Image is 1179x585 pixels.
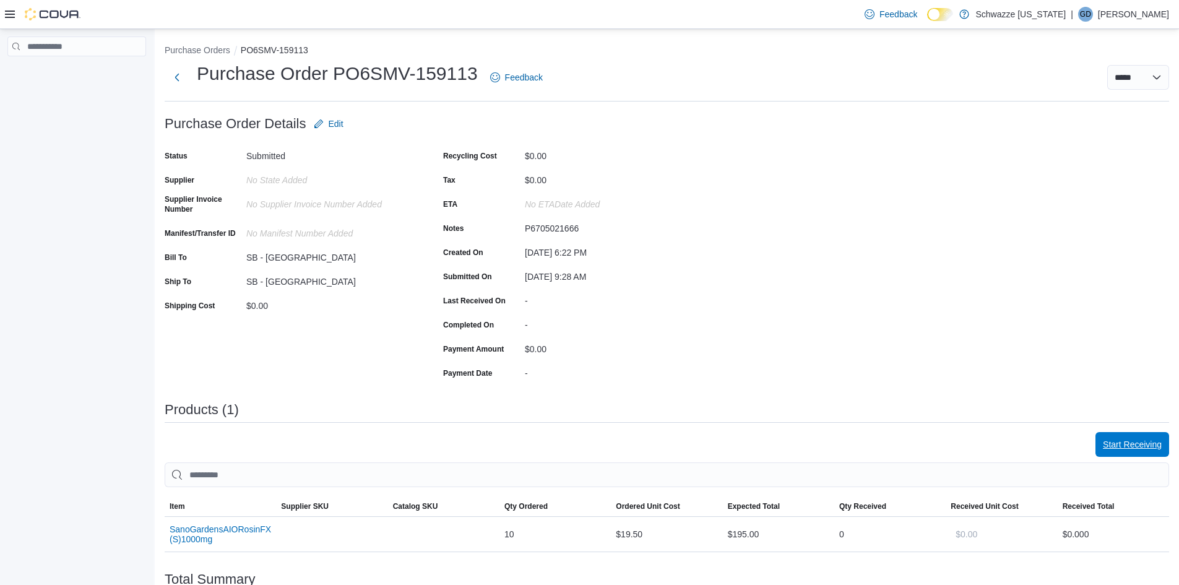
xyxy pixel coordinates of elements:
div: $0.00 [525,170,691,185]
div: - [525,291,691,306]
span: Feedback [505,71,543,84]
div: No Manifest Number added [246,223,412,238]
label: Bill To [165,253,187,262]
label: Payment Amount [443,344,504,354]
div: SB - [GEOGRAPHIC_DATA] [246,248,412,262]
a: Feedback [485,65,548,90]
span: Qty Ordered [504,501,548,511]
button: Catalog SKU [388,496,499,516]
nav: Complex example [7,59,146,89]
button: Purchase Orders [165,45,230,55]
h3: Products (1) [165,402,239,417]
div: $0.00 [525,146,691,161]
label: Ship To [165,277,191,287]
div: Gabby Doyle [1078,7,1093,22]
span: Received Unit Cost [951,501,1018,511]
label: Tax [443,175,456,185]
h3: Purchase Order Details [165,116,306,131]
label: Supplier [165,175,194,185]
label: Created On [443,248,483,258]
p: [PERSON_NAME] [1098,7,1169,22]
button: Next [165,65,189,90]
div: - [525,363,691,378]
div: - [525,315,691,330]
div: No ETADate added [525,194,691,209]
label: Status [165,151,188,161]
label: Last Received On [443,296,506,306]
div: $19.50 [611,522,722,547]
button: Item [165,496,276,516]
span: Qty Received [839,501,886,511]
div: No State added [246,170,412,185]
div: $0.00 0 [1063,527,1164,542]
div: No Supplier Invoice Number added [246,194,412,209]
label: Completed On [443,320,494,330]
h1: Purchase Order PO6SMV-159113 [197,61,478,86]
span: $0.00 [956,528,977,540]
label: Payment Date [443,368,492,378]
button: Start Receiving [1095,432,1169,457]
label: Supplier Invoice Number [165,194,241,214]
button: Supplier SKU [276,496,387,516]
span: Feedback [879,8,917,20]
nav: An example of EuiBreadcrumbs [165,44,1169,59]
div: $0.00 [525,339,691,354]
div: P6705021666 [525,219,691,233]
div: SB - [GEOGRAPHIC_DATA] [246,272,412,287]
button: Ordered Unit Cost [611,496,722,516]
div: 10 [499,522,611,547]
span: Edit [329,118,343,130]
img: Cova [25,8,80,20]
div: Submitted [246,146,412,161]
p: Schwazze [US_STATE] [975,7,1066,22]
button: Edit [309,111,348,136]
span: Received Total [1063,501,1115,511]
a: Feedback [860,2,922,27]
p: | [1071,7,1073,22]
input: Dark Mode [927,8,953,21]
label: Shipping Cost [165,301,215,311]
button: SanoGardensAIORosinFX(S)1000mg [170,524,271,544]
div: $0.00 [246,296,412,311]
span: Catalog SKU [393,501,438,511]
div: [DATE] 9:28 AM [525,267,691,282]
div: [DATE] 6:22 PM [525,243,691,258]
div: $195.00 [723,522,834,547]
label: Notes [443,223,464,233]
button: $0.00 [951,522,982,547]
button: Qty Ordered [499,496,611,516]
div: 0 [834,522,946,547]
label: Submitted On [443,272,492,282]
span: Supplier SKU [281,501,329,511]
button: PO6SMV-159113 [241,45,308,55]
button: Received Total [1058,496,1169,516]
button: Expected Total [723,496,834,516]
label: Manifest/Transfer ID [165,228,236,238]
span: Ordered Unit Cost [616,501,680,511]
span: Item [170,501,185,511]
label: ETA [443,199,457,209]
button: Received Unit Cost [946,496,1057,516]
span: Start Receiving [1103,438,1162,451]
label: Recycling Cost [443,151,497,161]
span: Expected Total [728,501,780,511]
span: GD [1080,7,1091,22]
button: Qty Received [834,496,946,516]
